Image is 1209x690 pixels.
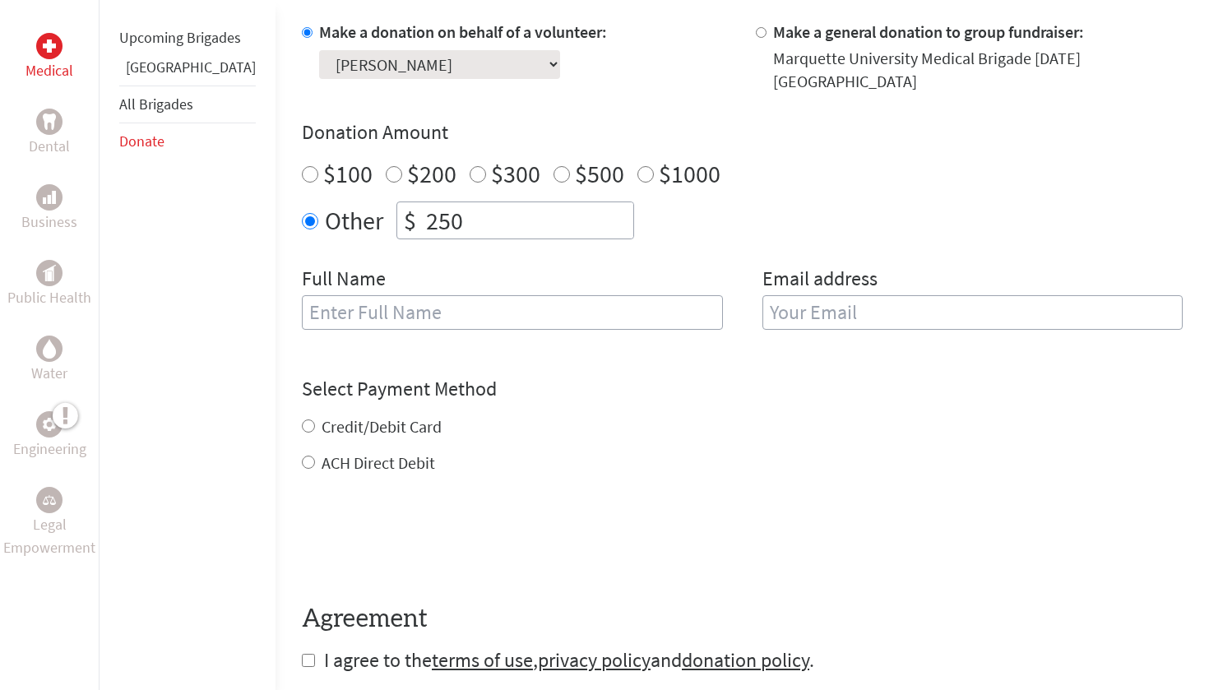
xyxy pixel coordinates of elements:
[119,56,256,86] li: Panama
[119,86,256,123] li: All Brigades
[7,260,91,309] a: Public HealthPublic Health
[773,47,1184,93] div: Marquette University Medical Brigade [DATE] [GEOGRAPHIC_DATA]
[119,123,256,160] li: Donate
[302,376,1183,402] h4: Select Payment Method
[397,202,423,238] div: $
[682,647,809,673] a: donation policy
[322,452,435,473] label: ACH Direct Debit
[36,260,63,286] div: Public Health
[119,20,256,56] li: Upcoming Brigades
[29,109,70,158] a: DentalDental
[29,135,70,158] p: Dental
[43,339,56,358] img: Water
[659,158,720,189] label: $1000
[36,184,63,211] div: Business
[302,604,1183,634] h4: Agreement
[3,487,95,559] a: Legal EmpowermentLegal Empowerment
[36,487,63,513] div: Legal Empowerment
[423,202,633,238] input: Enter Amount
[491,158,540,189] label: $300
[31,336,67,385] a: WaterWater
[325,201,383,239] label: Other
[432,647,533,673] a: terms of use
[21,184,77,234] a: BusinessBusiness
[31,362,67,385] p: Water
[43,418,56,431] img: Engineering
[119,95,193,113] a: All Brigades
[119,132,164,151] a: Donate
[43,191,56,204] img: Business
[762,295,1184,330] input: Your Email
[36,109,63,135] div: Dental
[324,647,814,673] span: I agree to the , and .
[302,119,1183,146] h4: Donation Amount
[21,211,77,234] p: Business
[322,416,442,437] label: Credit/Debit Card
[13,411,86,461] a: EngineeringEngineering
[13,438,86,461] p: Engineering
[25,59,73,82] p: Medical
[575,158,624,189] label: $500
[36,336,63,362] div: Water
[126,58,256,76] a: [GEOGRAPHIC_DATA]
[119,28,241,47] a: Upcoming Brigades
[302,266,386,295] label: Full Name
[43,495,56,505] img: Legal Empowerment
[538,647,651,673] a: privacy policy
[319,21,607,42] label: Make a donation on behalf of a volunteer:
[323,158,373,189] label: $100
[773,21,1084,42] label: Make a general donation to group fundraiser:
[302,295,723,330] input: Enter Full Name
[25,33,73,82] a: MedicalMedical
[36,33,63,59] div: Medical
[3,513,95,559] p: Legal Empowerment
[7,286,91,309] p: Public Health
[407,158,456,189] label: $200
[36,411,63,438] div: Engineering
[43,39,56,53] img: Medical
[302,507,552,572] iframe: reCAPTCHA
[762,266,878,295] label: Email address
[43,113,56,129] img: Dental
[43,265,56,281] img: Public Health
